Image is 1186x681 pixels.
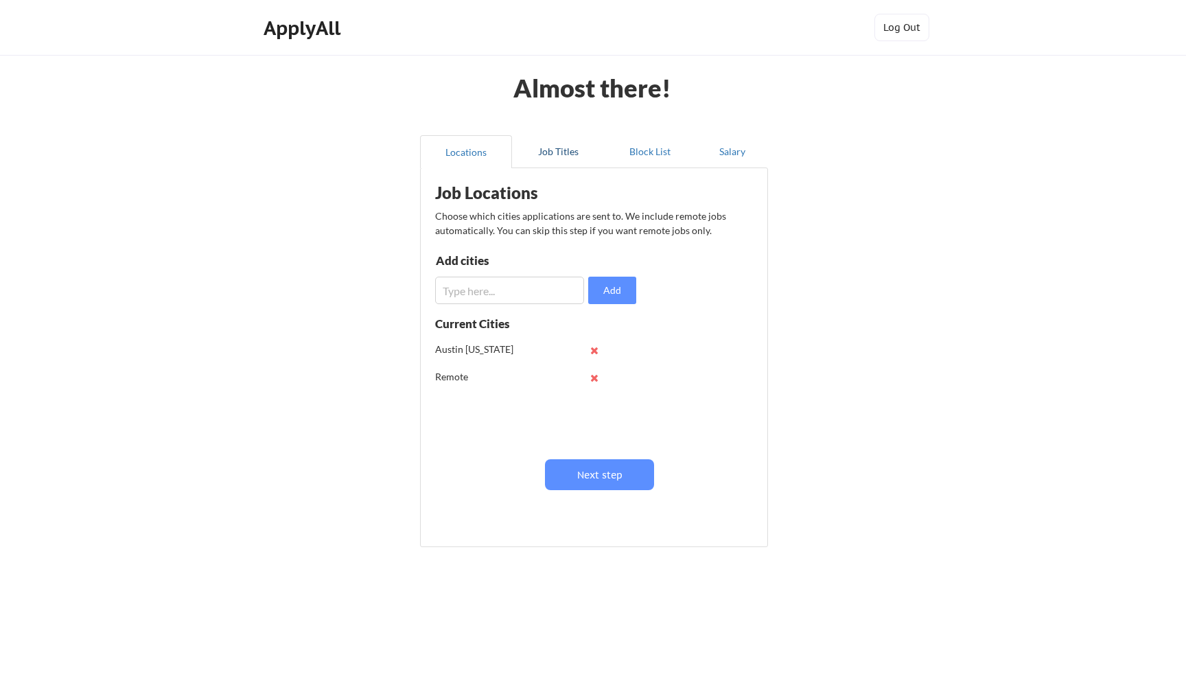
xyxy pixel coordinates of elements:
[512,135,604,168] button: Job Titles
[435,277,584,304] input: Type here...
[874,14,929,41] button: Log Out
[435,343,525,356] div: Austin [US_STATE]
[435,209,751,238] div: Choose which cities applications are sent to. We include remote jobs automatically. You can skip ...
[588,277,636,304] button: Add
[436,255,578,266] div: Add cities
[435,318,539,330] div: Current Cities
[696,135,768,168] button: Salary
[496,76,688,100] div: Almost there!
[604,135,696,168] button: Block List
[435,185,608,201] div: Job Locations
[545,459,654,490] button: Next step
[420,135,512,168] button: Locations
[435,370,525,384] div: Remote
[264,16,345,40] div: ApplyAll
